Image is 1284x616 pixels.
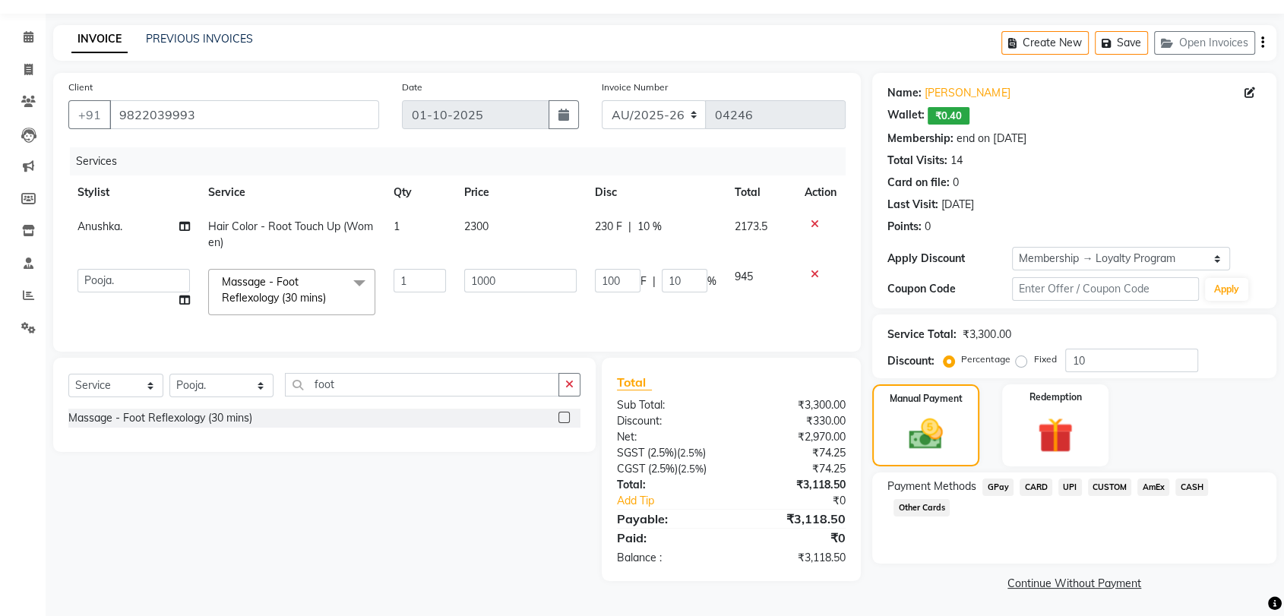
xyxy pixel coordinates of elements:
[617,374,652,390] span: Total
[71,26,128,53] a: INVOICE
[402,81,422,94] label: Date
[384,175,455,210] th: Qty
[606,493,752,509] a: Add Tip
[1033,352,1056,366] label: Fixed
[637,219,662,235] span: 10 %
[953,175,959,191] div: 0
[887,197,938,213] div: Last Visit:
[732,429,858,445] div: ₹2,970.00
[893,499,950,516] span: Other Cards
[887,327,957,343] div: Service Total:
[146,32,253,46] a: PREVIOUS INVOICES
[606,397,732,413] div: Sub Total:
[735,220,767,233] span: 2173.5
[1175,479,1208,496] span: CASH
[707,273,716,289] span: %
[70,147,857,175] div: Services
[898,415,953,453] img: _cash.svg
[732,510,858,528] div: ₹3,118.50
[925,85,1010,101] a: [PERSON_NAME]
[887,85,922,101] div: Name:
[455,175,586,210] th: Price
[887,175,950,191] div: Card on file:
[1001,31,1089,55] button: Create New
[628,219,631,235] span: |
[617,446,677,460] span: SGST (2.5%)
[602,81,668,94] label: Invoice Number
[1095,31,1148,55] button: Save
[606,461,732,477] div: ( )
[795,175,846,210] th: Action
[982,479,1014,496] span: GPay
[222,275,326,305] span: Massage - Foot Reflexology (30 mins)
[752,493,857,509] div: ₹0
[595,219,622,235] span: 230 F
[732,461,858,477] div: ₹74.25
[890,392,963,406] label: Manual Payment
[950,153,963,169] div: 14
[680,447,703,459] span: 2.5%
[1205,278,1248,301] button: Apply
[887,219,922,235] div: Points:
[285,373,559,396] input: Search or Scan
[941,197,974,213] div: [DATE]
[726,175,795,210] th: Total
[957,131,1026,147] div: end on [DATE]
[1154,31,1255,55] button: Open Invoices
[640,273,647,289] span: F
[732,477,858,493] div: ₹3,118.50
[606,529,732,547] div: Paid:
[606,477,732,493] div: Total:
[68,175,199,210] th: Stylist
[887,131,954,147] div: Membership:
[732,397,858,413] div: ₹3,300.00
[1058,479,1082,496] span: UPI
[1088,479,1132,496] span: CUSTOM
[887,153,947,169] div: Total Visits:
[606,445,732,461] div: ( )
[1029,390,1081,404] label: Redemption
[326,291,333,305] a: x
[1020,479,1052,496] span: CARD
[1137,479,1169,496] span: AmEx
[109,100,379,129] input: Search by Name/Mobile/Email/Code
[653,273,656,289] span: |
[68,81,93,94] label: Client
[464,220,489,233] span: 2300
[925,219,931,235] div: 0
[606,510,732,528] div: Payable:
[961,352,1010,366] label: Percentage
[887,251,1012,267] div: Apply Discount
[887,281,1012,297] div: Coupon Code
[208,220,373,249] span: Hair Color - Root Touch Up (Women)
[681,463,704,475] span: 2.5%
[68,410,252,426] div: Massage - Foot Reflexology (30 mins)
[586,175,726,210] th: Disc
[732,445,858,461] div: ₹74.25
[606,550,732,566] div: Balance :
[887,353,935,369] div: Discount:
[68,100,111,129] button: +91
[732,413,858,429] div: ₹330.00
[875,576,1273,592] a: Continue Without Payment
[887,479,976,494] span: Payment Methods
[1026,413,1083,457] img: _gift.svg
[606,429,732,445] div: Net:
[735,270,753,283] span: 945
[199,175,384,210] th: Service
[606,413,732,429] div: Discount:
[77,220,122,233] span: Anushka.
[887,107,925,125] div: Wallet:
[394,220,400,233] span: 1
[732,529,858,547] div: ₹0
[732,550,858,566] div: ₹3,118.50
[928,107,969,125] span: ₹0.40
[617,462,678,475] span: CGST (2.5%)
[1012,277,1199,301] input: Enter Offer / Coupon Code
[963,327,1010,343] div: ₹3,300.00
